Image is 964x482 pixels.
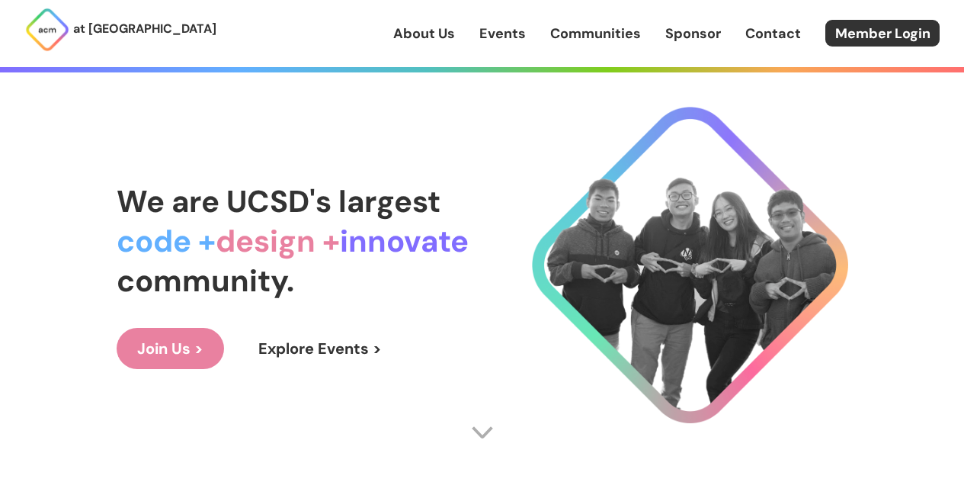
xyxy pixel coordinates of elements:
[340,221,469,261] span: innovate
[117,328,224,369] a: Join Us >
[665,24,721,43] a: Sponsor
[216,221,340,261] span: design +
[73,19,216,39] p: at [GEOGRAPHIC_DATA]
[532,107,848,423] img: Cool Logo
[238,328,402,369] a: Explore Events >
[24,7,216,53] a: at [GEOGRAPHIC_DATA]
[24,7,70,53] img: ACM Logo
[471,421,494,444] img: Scroll Arrow
[745,24,801,43] a: Contact
[825,20,940,47] a: Member Login
[117,182,440,221] span: We are UCSD's largest
[117,221,216,261] span: code +
[117,261,294,300] span: community.
[550,24,641,43] a: Communities
[393,24,455,43] a: About Us
[479,24,526,43] a: Events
